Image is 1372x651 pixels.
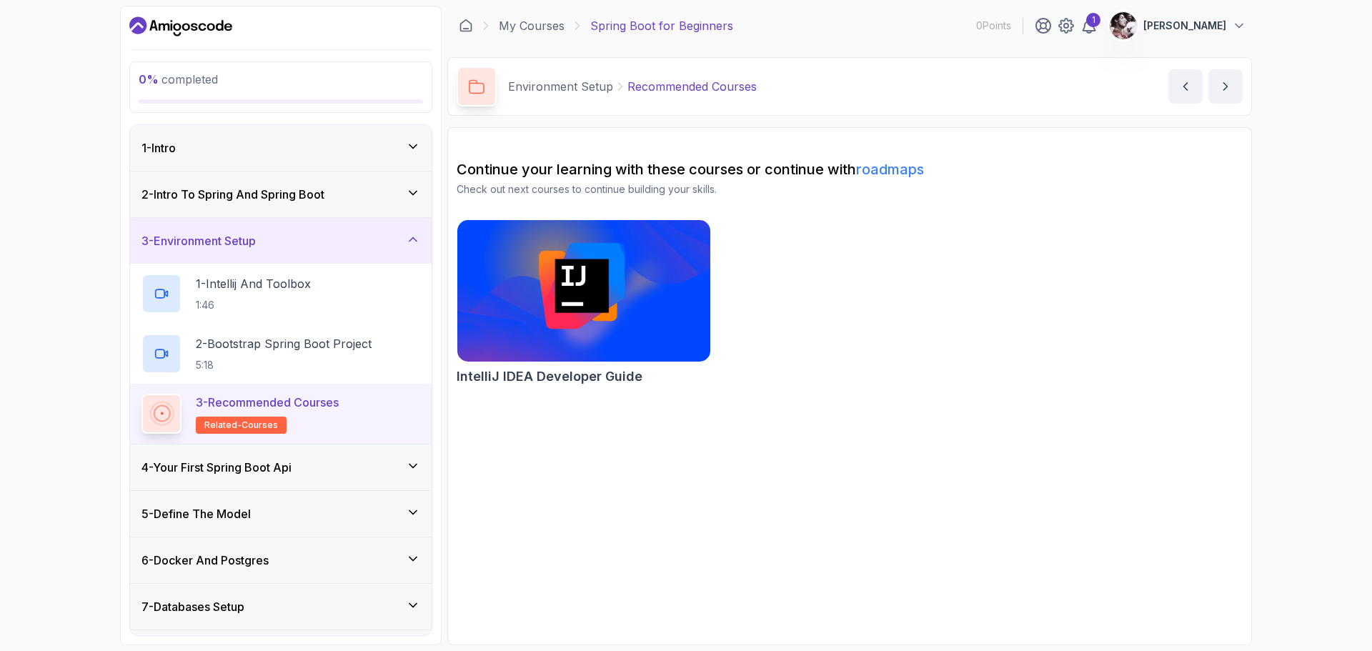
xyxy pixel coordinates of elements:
[1080,17,1098,34] a: 1
[141,598,244,615] h3: 7 - Databases Setup
[204,419,278,431] span: related-courses
[1110,12,1137,39] img: user profile image
[1168,69,1203,104] button: previous content
[141,232,256,249] h3: 3 - Environment Setup
[141,274,420,314] button: 1-Intellij And Toolbox1:46
[1109,11,1246,40] button: user profile image[PERSON_NAME]
[130,172,432,217] button: 2-Intro To Spring And Spring Boot
[196,394,339,411] p: 3 - Recommended Courses
[856,161,924,178] a: roadmaps
[141,334,420,374] button: 2-Bootstrap Spring Boot Project5:18
[130,125,432,171] button: 1-Intro
[130,444,432,490] button: 4-Your First Spring Boot Api
[141,552,269,569] h3: 6 - Docker And Postgres
[139,72,218,86] span: completed
[1208,69,1243,104] button: next content
[457,159,1243,179] h2: Continue your learning with these courses or continue with
[457,219,711,387] a: IntelliJ IDEA Developer Guide cardIntelliJ IDEA Developer Guide
[459,19,473,33] a: Dashboard
[457,220,710,362] img: IntelliJ IDEA Developer Guide card
[129,15,232,38] a: Dashboard
[508,78,613,95] p: Environment Setup
[130,491,432,537] button: 5-Define The Model
[1143,19,1226,33] p: [PERSON_NAME]
[196,275,311,292] p: 1 - Intellij And Toolbox
[976,19,1011,33] p: 0 Points
[130,218,432,264] button: 3-Environment Setup
[196,335,372,352] p: 2 - Bootstrap Spring Boot Project
[141,505,251,522] h3: 5 - Define The Model
[141,139,176,156] h3: 1 - Intro
[457,367,642,387] h2: IntelliJ IDEA Developer Guide
[627,78,757,95] p: Recommended Courses
[141,186,324,203] h3: 2 - Intro To Spring And Spring Boot
[457,182,1243,197] p: Check out next courses to continue building your skills.
[141,394,420,434] button: 3-Recommended Coursesrelated-courses
[590,17,733,34] p: Spring Boot for Beginners
[196,358,372,372] p: 5:18
[141,459,292,476] h3: 4 - Your First Spring Boot Api
[196,298,311,312] p: 1:46
[139,72,159,86] span: 0 %
[499,17,565,34] a: My Courses
[1086,13,1100,27] div: 1
[130,584,432,630] button: 7-Databases Setup
[130,537,432,583] button: 6-Docker And Postgres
